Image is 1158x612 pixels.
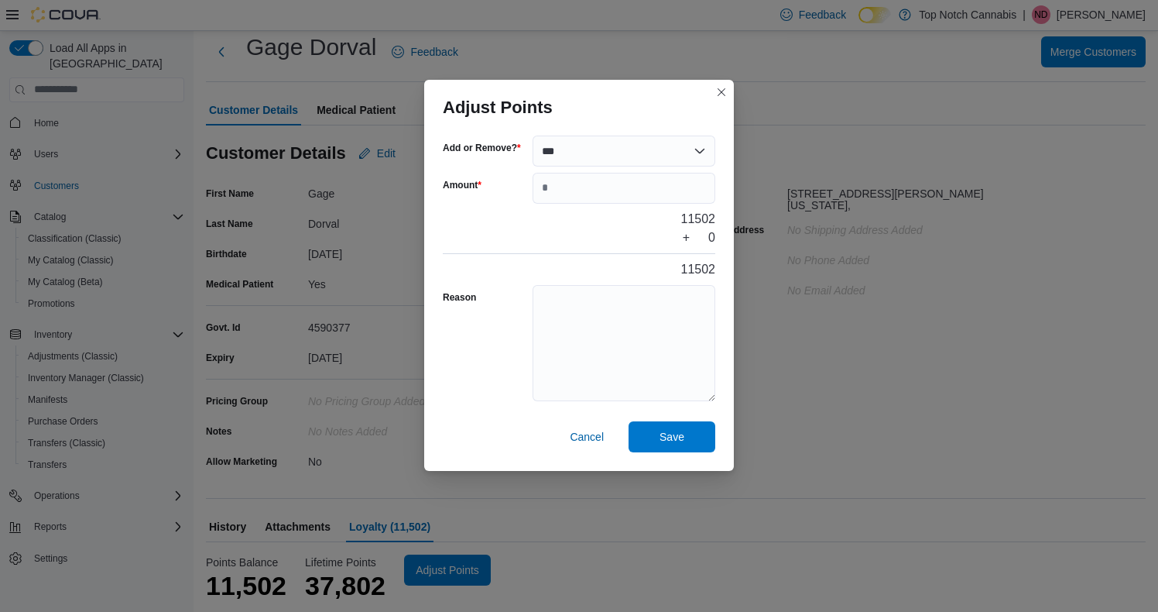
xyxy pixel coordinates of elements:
button: Closes this modal window [712,83,731,101]
h3: Adjust Points [443,98,553,117]
div: 11502 [681,260,716,279]
button: Cancel [564,421,610,452]
div: 0 [708,229,715,247]
span: Save [660,429,684,445]
label: Add or Remove? [443,142,521,154]
span: Cancel [570,429,604,445]
label: Reason [443,291,476,304]
div: 11502 [681,210,716,229]
div: + [683,229,690,247]
button: Save [629,421,715,452]
label: Amount [443,179,481,191]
